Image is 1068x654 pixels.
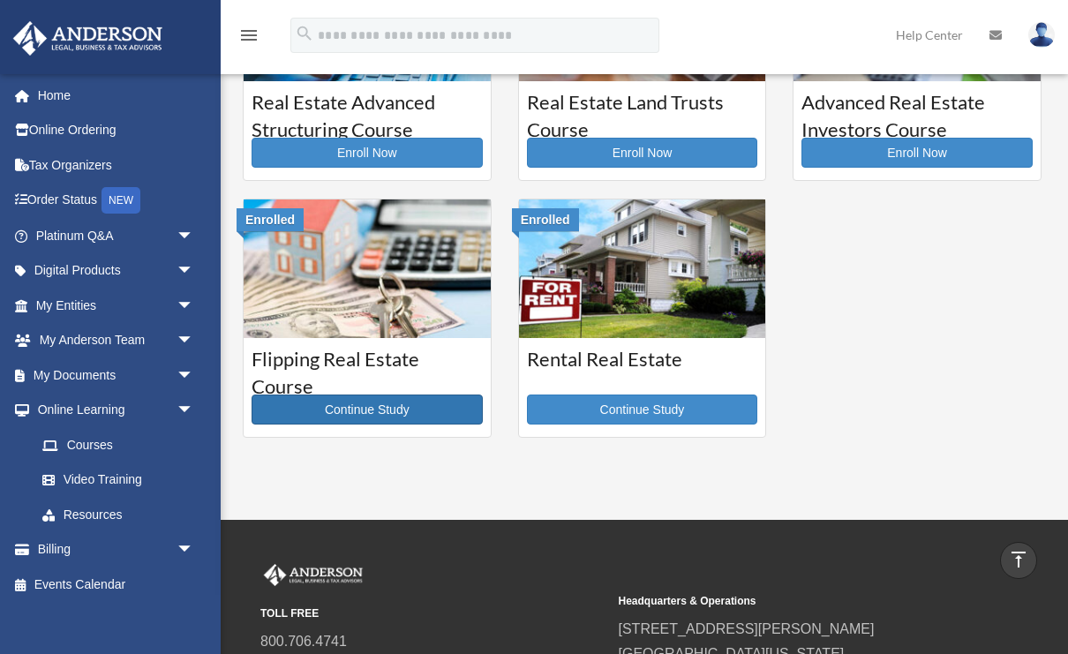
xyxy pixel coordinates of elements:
a: menu [238,31,259,46]
a: Home [12,78,221,113]
a: Resources [25,497,221,532]
a: Enroll Now [252,138,483,168]
a: Video Training [25,462,221,498]
a: Events Calendar [12,567,221,602]
a: Platinum Q&Aarrow_drop_down [12,218,221,253]
a: Billingarrow_drop_down [12,532,221,568]
a: Tax Organizers [12,147,221,183]
h3: Real Estate Land Trusts Course [527,89,758,133]
small: TOLL FREE [260,605,606,623]
a: Digital Productsarrow_drop_down [12,253,221,289]
a: Continue Study [252,395,483,425]
h3: Rental Real Estate [527,346,758,390]
span: arrow_drop_down [177,253,212,289]
a: [STREET_ADDRESS][PERSON_NAME] [619,621,875,636]
div: NEW [102,187,140,214]
span: arrow_drop_down [177,323,212,359]
span: arrow_drop_down [177,357,212,394]
span: arrow_drop_down [177,288,212,324]
i: menu [238,25,259,46]
span: arrow_drop_down [177,218,212,254]
h3: Advanced Real Estate Investors Course [801,89,1033,133]
img: Anderson Advisors Platinum Portal [260,564,366,587]
i: search [295,24,314,43]
a: Online Learningarrow_drop_down [12,393,221,428]
a: Enroll Now [527,138,758,168]
div: Enrolled [512,208,579,231]
a: vertical_align_top [1000,542,1037,579]
a: 800.706.4741 [260,634,347,649]
a: My Documentsarrow_drop_down [12,357,221,393]
a: Order StatusNEW [12,183,221,219]
div: Enrolled [237,208,304,231]
i: vertical_align_top [1008,549,1029,570]
a: Continue Study [527,395,758,425]
a: My Entitiesarrow_drop_down [12,288,221,323]
small: Headquarters & Operations [619,592,965,611]
a: My Anderson Teamarrow_drop_down [12,323,221,358]
a: Courses [25,427,212,462]
span: arrow_drop_down [177,393,212,429]
img: User Pic [1028,22,1055,48]
h3: Flipping Real Estate Course [252,346,483,390]
span: arrow_drop_down [177,532,212,568]
a: Online Ordering [12,113,221,148]
img: Anderson Advisors Platinum Portal [8,21,168,56]
a: Enroll Now [801,138,1033,168]
h3: Real Estate Advanced Structuring Course [252,89,483,133]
